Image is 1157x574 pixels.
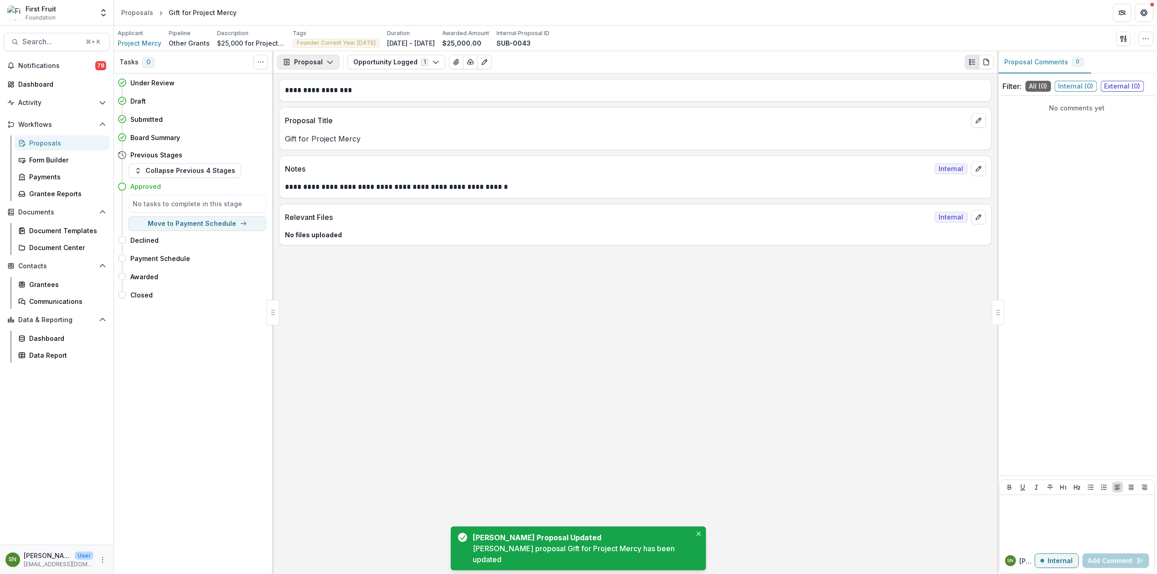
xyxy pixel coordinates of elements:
[4,117,110,132] button: Open Workflows
[29,243,103,252] div: Document Center
[130,290,153,300] h4: Closed
[1112,482,1123,493] button: Align Left
[15,331,110,346] a: Dashboard
[129,163,241,178] button: Collapse Previous 4 Stages
[130,235,159,245] h4: Declined
[1003,81,1022,92] p: Filter:
[1083,553,1149,568] button: Add Comment
[18,316,95,324] span: Data & Reporting
[118,6,240,19] nav: breadcrumb
[997,51,1091,73] button: Proposal Comments
[473,543,692,565] div: [PERSON_NAME] proposal Gift for Project Mercy has been updated
[285,163,931,174] p: Notes
[1076,58,1080,65] span: 0
[130,272,158,282] h4: Awarded
[29,334,103,343] div: Dashboard
[29,297,103,306] div: Communications
[1113,4,1131,22] button: Partners
[1139,482,1150,493] button: Align Right
[7,5,22,20] img: First Fruit
[4,33,110,51] button: Search...
[130,78,175,88] h4: Under Review
[217,29,248,37] p: Description
[75,552,93,560] p: User
[142,57,155,68] span: 0
[97,4,110,22] button: Open entity switcher
[1099,482,1110,493] button: Ordered List
[18,99,95,107] span: Activity
[18,121,95,129] span: Workflows
[477,55,492,69] button: Edit as form
[4,58,110,73] button: Notifications78
[118,6,157,19] a: Proposals
[1072,482,1083,493] button: Heading 2
[130,254,190,263] h4: Payment Schedule
[496,38,531,48] p: SUB-0043
[935,163,968,174] span: Internal
[473,532,688,543] div: [PERSON_NAME] Proposal Updated
[1058,482,1069,493] button: Heading 1
[1035,553,1079,568] button: Internal
[118,38,161,48] a: Project Mercy
[1085,482,1096,493] button: Bullet List
[971,162,986,176] button: edit
[29,172,103,182] div: Payments
[18,209,95,216] span: Documents
[24,560,93,569] p: [EMAIL_ADDRESS][DOMAIN_NAME]
[1018,482,1028,493] button: Underline
[15,348,110,363] a: Data Report
[387,38,435,48] p: [DATE] - [DATE]
[84,37,102,47] div: ⌘ + K
[97,554,108,565] button: More
[22,37,80,46] span: Search...
[971,113,986,128] button: edit
[18,79,103,89] div: Dashboard
[169,29,191,37] p: Pipeline
[26,14,56,22] span: Foundation
[1055,81,1097,92] span: Internal ( 0 )
[347,55,445,69] button: Opportunity Logged1
[1004,482,1015,493] button: Bold
[496,29,549,37] p: Internal Proposal ID
[693,528,704,539] button: Close
[15,136,110,151] a: Proposals
[442,38,481,48] p: $25,000.00
[133,199,262,209] h5: No tasks to complete in this stage
[130,182,161,191] h4: Approved
[24,551,71,560] p: [PERSON_NAME]
[979,55,994,69] button: PDF view
[118,29,143,37] p: Applicant
[15,152,110,167] a: Form Builder
[9,557,17,563] div: Sofia Njoroge
[18,62,95,70] span: Notifications
[1003,103,1152,113] p: No comments yet
[29,138,103,148] div: Proposals
[253,55,268,69] button: Toggle View Cancelled Tasks
[119,58,139,66] h3: Tasks
[4,95,110,110] button: Open Activity
[935,212,968,223] span: Internal
[121,8,153,17] div: Proposals
[15,294,110,309] a: Communications
[130,150,182,160] h4: Previous Stages
[130,133,180,142] h4: Board Summary
[4,259,110,273] button: Open Contacts
[1026,81,1051,92] span: All ( 0 )
[442,29,489,37] p: Awarded Amount
[130,115,163,124] h4: Submitted
[95,61,106,70] span: 78
[4,77,110,92] a: Dashboard
[15,277,110,292] a: Grantees
[15,223,110,238] a: Document Templates
[1045,482,1056,493] button: Strike
[15,240,110,255] a: Document Center
[4,313,110,327] button: Open Data & Reporting
[29,280,103,289] div: Grantees
[1101,81,1144,92] span: External ( 0 )
[293,29,306,37] p: Tags
[130,96,146,106] h4: Draft
[277,55,340,69] button: Proposal
[285,212,931,223] p: Relevant Files
[169,8,237,17] div: Gift for Project Mercy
